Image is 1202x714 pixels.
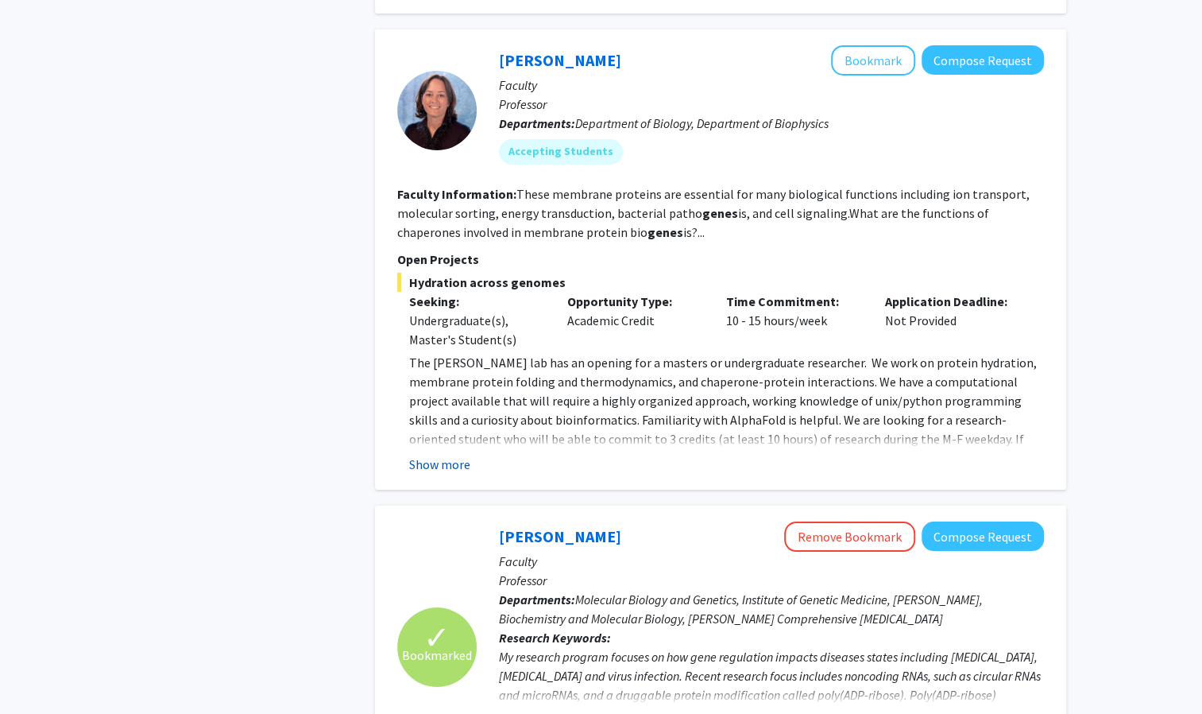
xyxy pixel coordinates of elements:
[409,353,1044,506] p: The [PERSON_NAME] lab has an opening for a masters or undergraduate researcher. We work on protei...
[397,186,1030,240] fg-read-more: These membrane proteins are essential for many biological functions including ion transport, mole...
[647,224,683,240] b: genes
[499,76,1044,95] p: Faculty
[922,522,1044,551] button: Compose Request to Anthony K. L. Leung
[702,205,738,221] b: genes
[499,139,623,165] mat-chip: Accepting Students
[409,311,544,349] div: Undergraduate(s), Master's Student(s)
[567,292,702,311] p: Opportunity Type:
[499,526,621,546] a: [PERSON_NAME]
[873,292,1032,349] div: Not Provided
[409,455,470,474] button: Show more
[831,45,915,76] button: Add Karen Fleming to Bookmarks
[885,292,1020,311] p: Application Deadline:
[499,50,621,70] a: [PERSON_NAME]
[499,592,575,607] b: Departments:
[397,186,516,202] b: Faculty Information:
[784,522,915,552] button: Remove Bookmark
[499,630,611,646] b: Research Keywords:
[397,250,1044,269] p: Open Projects
[12,642,68,702] iframe: Chat
[555,292,714,349] div: Academic Credit
[499,115,575,131] b: Departments:
[499,552,1044,571] p: Faculty
[499,571,1044,590] p: Professor
[499,592,983,627] span: Molecular Biology and Genetics, Institute of Genetic Medicine, [PERSON_NAME], Biochemistry and Mo...
[922,45,1044,75] button: Compose Request to Karen Fleming
[397,273,1044,292] span: Hydration across genomes
[409,292,544,311] p: Seeking:
[726,292,861,311] p: Time Commitment:
[423,630,450,646] span: ✓
[402,646,472,665] span: Bookmarked
[575,115,829,131] span: Department of Biology, Department of Biophysics
[499,95,1044,114] p: Professor
[714,292,873,349] div: 10 - 15 hours/week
